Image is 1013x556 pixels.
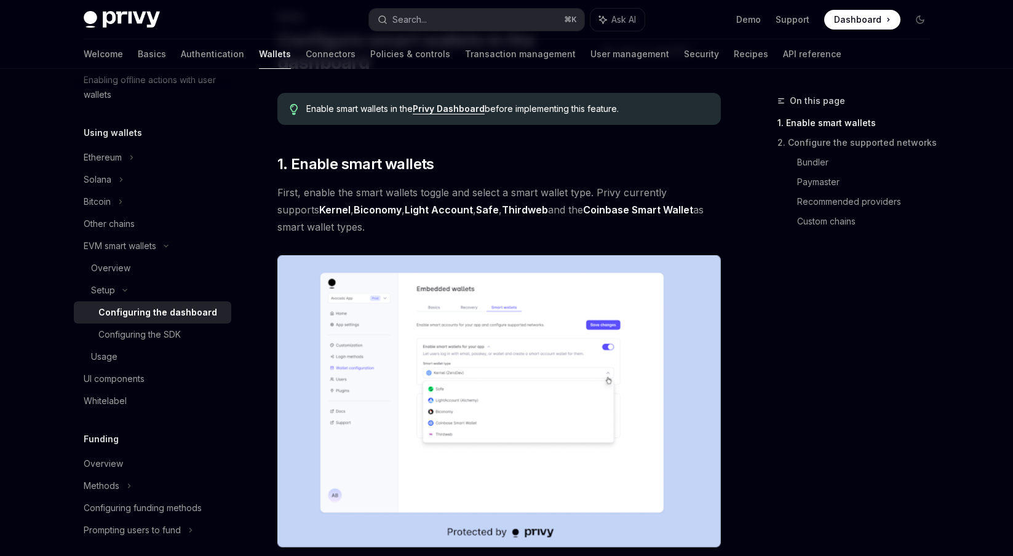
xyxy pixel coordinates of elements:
a: Recipes [734,39,768,69]
a: Configuring the SDK [74,324,231,346]
div: Search... [392,12,427,27]
div: Other chains [84,216,135,231]
span: Dashboard [834,14,881,26]
h5: Funding [84,432,119,447]
a: Custom chains [797,212,940,231]
div: EVM smart wallets [84,239,156,253]
h5: Using wallets [84,125,142,140]
div: Overview [84,456,123,471]
svg: Tip [290,104,298,115]
div: Setup [91,283,115,298]
div: Configuring the SDK [98,327,181,342]
div: Solana [84,172,111,187]
a: UI components [74,368,231,390]
span: 1. Enable smart wallets [277,154,434,174]
span: ⌘ K [564,15,577,25]
a: Configuring funding methods [74,497,231,519]
a: 1. Enable smart wallets [777,113,940,133]
a: Other chains [74,213,231,235]
div: Configuring funding methods [84,501,202,515]
button: Toggle dark mode [910,10,930,30]
a: Security [684,39,719,69]
div: Usage [91,349,117,364]
span: Enable smart wallets in the before implementing this feature. [306,103,708,115]
a: API reference [783,39,841,69]
span: On this page [790,93,845,108]
a: Overview [74,453,231,475]
a: Privy Dashboard [413,103,485,114]
img: Sample enable smart wallets [277,255,721,547]
div: Whitelabel [84,394,127,408]
div: UI components [84,371,145,386]
a: Authentication [181,39,244,69]
a: 2. Configure the supported networks [777,133,940,153]
a: Demo [736,14,761,26]
a: Recommended providers [797,192,940,212]
a: Paymaster [797,172,940,192]
div: Ethereum [84,150,122,165]
div: Prompting users to fund [84,523,181,538]
div: Configuring the dashboard [98,305,217,320]
a: Connectors [306,39,356,69]
div: Bitcoin [84,194,111,209]
a: Support [776,14,809,26]
a: Coinbase Smart Wallet [583,204,693,216]
button: Search...⌘K [369,9,584,31]
a: Policies & controls [370,39,450,69]
button: Ask AI [590,9,645,31]
div: Overview [91,261,130,276]
a: Configuring the dashboard [74,301,231,324]
a: Light Account [405,204,473,216]
img: dark logo [84,11,160,28]
a: Kernel [319,204,351,216]
a: Wallets [259,39,291,69]
a: Overview [74,257,231,279]
a: Usage [74,346,231,368]
a: Thirdweb [502,204,548,216]
a: Bundler [797,153,940,172]
span: First, enable the smart wallets toggle and select a smart wallet type. Privy currently supports ,... [277,184,721,236]
a: Whitelabel [74,390,231,412]
a: User management [590,39,669,69]
span: Ask AI [611,14,636,26]
div: Methods [84,479,119,493]
a: Safe [476,204,499,216]
a: Biconomy [354,204,402,216]
a: Transaction management [465,39,576,69]
a: Basics [138,39,166,69]
a: Dashboard [824,10,900,30]
a: Welcome [84,39,123,69]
